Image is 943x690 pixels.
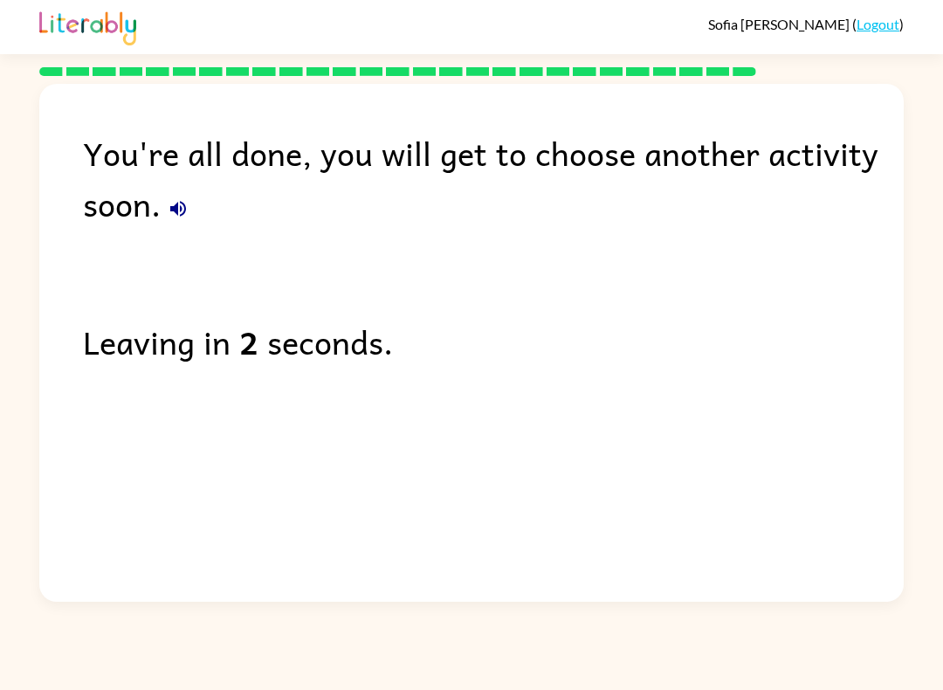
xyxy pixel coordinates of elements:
img: Literably [39,7,136,45]
a: Logout [857,16,899,32]
b: 2 [239,316,258,367]
div: Leaving in seconds. [83,316,904,367]
span: Sofia [PERSON_NAME] [708,16,852,32]
div: ( ) [708,16,904,32]
div: You're all done, you will get to choose another activity soon. [83,128,904,229]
